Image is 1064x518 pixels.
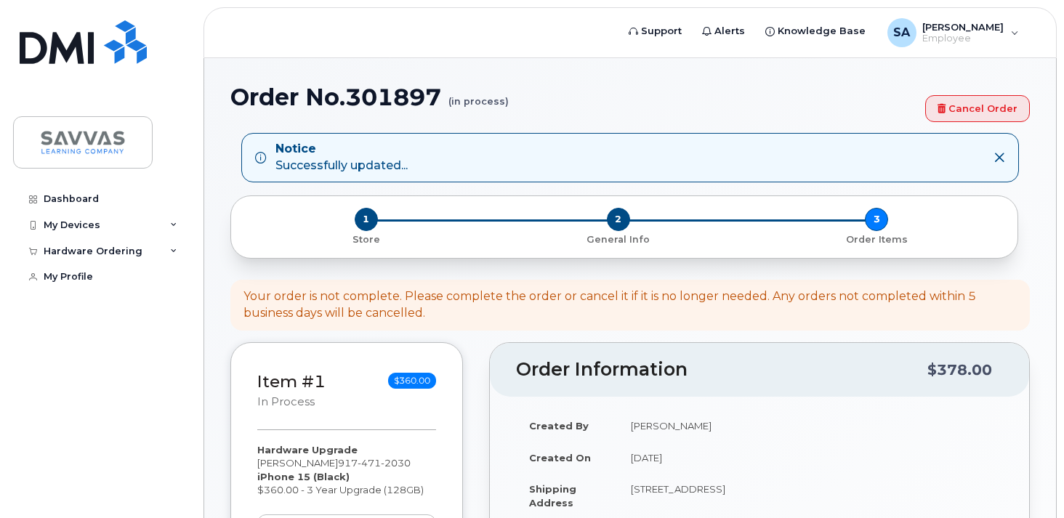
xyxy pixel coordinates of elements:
div: Successfully updated... [275,141,408,174]
td: [PERSON_NAME] [618,410,1003,442]
strong: iPhone 15 (Black) [257,471,350,482]
div: $378.00 [927,356,992,384]
a: Cancel Order [925,95,1030,122]
strong: Shipping Address [529,483,576,509]
a: 2 General Info [489,231,747,246]
small: in process [257,395,315,408]
span: 2 [607,208,630,231]
td: [DATE] [618,442,1003,474]
strong: Created By [529,420,589,432]
strong: Created On [529,452,591,464]
small: (in process) [448,84,509,107]
p: General Info [495,233,741,246]
p: Store [249,233,483,246]
a: 1 Store [243,231,489,246]
strong: Notice [275,141,408,158]
span: 2030 [381,457,411,469]
h2: Order Information [516,360,927,380]
div: Your order is not complete. Please complete the order or cancel it if it is no longer needed. Any... [243,288,1017,322]
span: 917 [338,457,411,469]
span: 1 [355,208,378,231]
strong: Hardware Upgrade [257,444,358,456]
td: [STREET_ADDRESS] [618,473,1003,518]
span: 471 [358,457,381,469]
h1: Order No.301897 [230,84,918,110]
span: $360.00 [388,373,436,389]
a: Item #1 [257,371,326,392]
